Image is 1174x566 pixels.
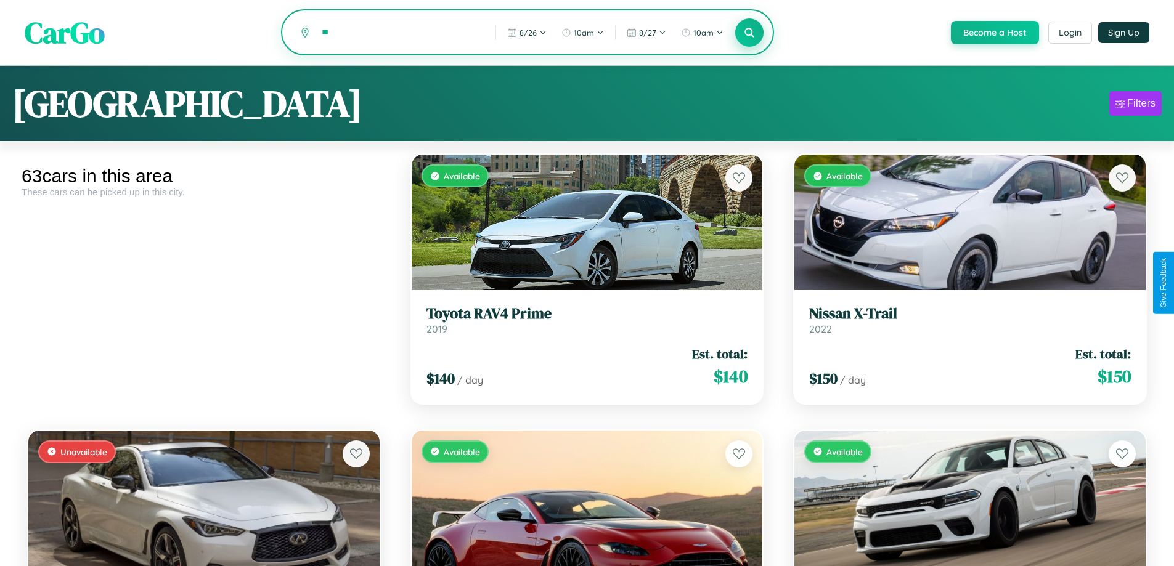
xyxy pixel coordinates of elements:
[1159,258,1168,308] div: Give Feedback
[60,447,107,457] span: Unavailable
[809,323,832,335] span: 2022
[826,447,863,457] span: Available
[22,166,386,187] div: 63 cars in this area
[951,21,1039,44] button: Become a Host
[22,187,386,197] div: These cars can be picked up in this city.
[1048,22,1092,44] button: Login
[621,23,672,42] button: 8/27
[444,447,480,457] span: Available
[693,28,714,38] span: 10am
[809,368,838,389] span: $ 150
[1098,22,1149,43] button: Sign Up
[809,305,1131,323] h3: Nissan X-Trail
[1109,91,1162,116] button: Filters
[1075,345,1131,363] span: Est. total:
[426,305,748,335] a: Toyota RAV4 Prime2019
[457,374,483,386] span: / day
[826,171,863,181] span: Available
[426,368,455,389] span: $ 140
[1098,364,1131,389] span: $ 150
[692,345,748,363] span: Est. total:
[840,374,866,386] span: / day
[574,28,594,38] span: 10am
[501,23,553,42] button: 8/26
[1127,97,1156,110] div: Filters
[639,28,656,38] span: 8 / 27
[25,12,105,53] span: CarGo
[520,28,537,38] span: 8 / 26
[12,78,362,129] h1: [GEOGRAPHIC_DATA]
[809,305,1131,335] a: Nissan X-Trail2022
[426,323,447,335] span: 2019
[426,305,748,323] h3: Toyota RAV4 Prime
[555,23,610,42] button: 10am
[675,23,730,42] button: 10am
[714,364,748,389] span: $ 140
[444,171,480,181] span: Available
